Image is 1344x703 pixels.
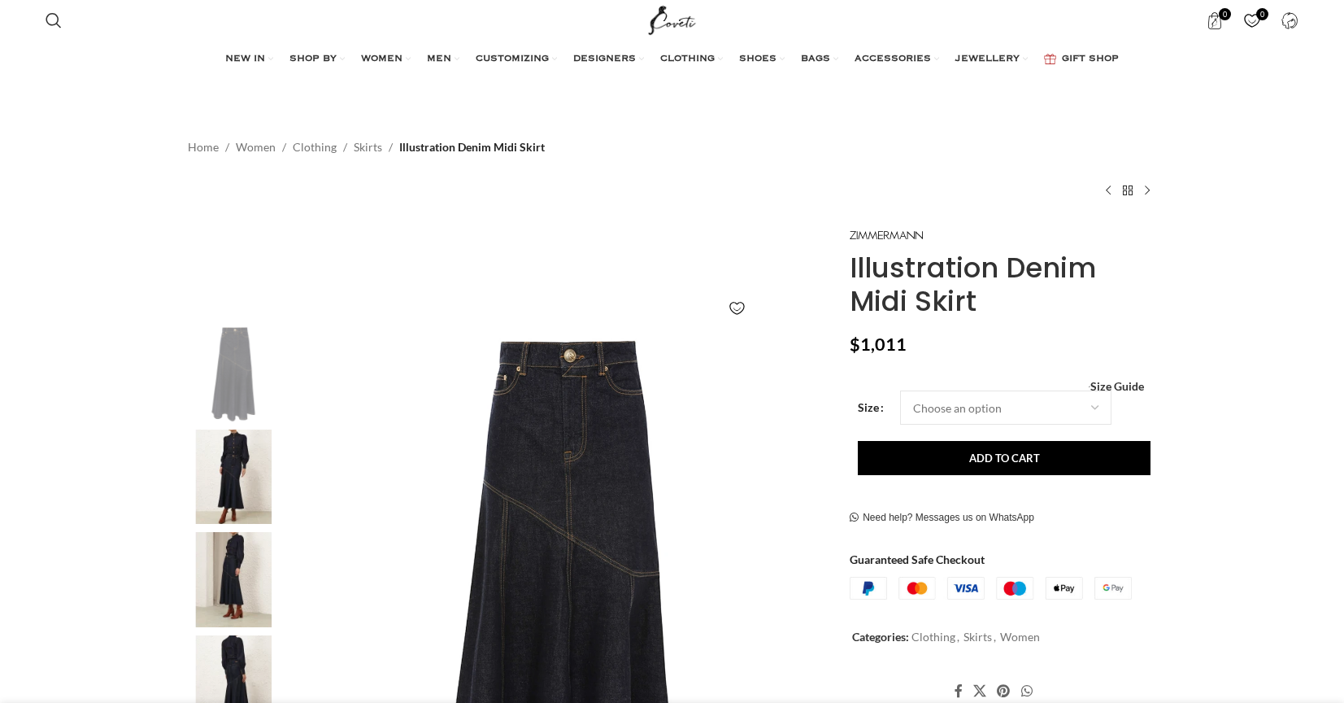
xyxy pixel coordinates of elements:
[911,630,955,644] a: Clothing
[968,679,992,703] a: X social link
[225,43,273,76] a: NEW IN
[850,334,860,355] span: $
[739,43,785,76] a: SHOES
[37,4,70,37] a: Search
[1198,4,1232,37] a: 0
[994,628,996,646] span: ,
[992,679,1016,703] a: Pinterest social link
[855,43,939,76] a: ACCESSORIES
[963,630,992,644] a: Skirts
[1236,4,1269,37] a: 0
[858,399,884,417] label: Size
[957,628,959,646] span: ,
[1000,630,1040,644] a: Women
[850,251,1156,318] h1: Illustration Denim Midi Skirt
[801,53,830,66] span: BAGS
[949,679,968,703] a: Facebook social link
[1098,181,1118,200] a: Previous product
[660,43,723,76] a: CLOTHING
[739,53,776,66] span: SHOES
[852,630,909,644] span: Categories:
[858,441,1150,475] button: Add to cart
[399,138,545,156] span: Illustration Denim Midi Skirt
[850,552,985,566] strong: Guaranteed Safe Checkout
[573,53,636,66] span: DESIGNERS
[850,334,907,355] bdi: 1,011
[361,53,402,66] span: WOMEN
[354,138,382,156] a: Skirts
[289,53,337,66] span: SHOP BY
[225,53,265,66] span: NEW IN
[184,326,283,421] img: Zimmermann dress
[188,138,219,156] a: Home
[850,231,923,240] img: Zimmermann
[1137,181,1157,200] a: Next product
[855,53,931,66] span: ACCESSORIES
[955,53,1020,66] span: JEWELLERY
[850,512,1034,525] a: Need help? Messages us on WhatsApp
[188,138,545,156] nav: Breadcrumb
[1062,53,1119,66] span: GIFT SHOP
[184,532,283,627] img: Zimmermann dress
[645,12,699,26] a: Site logo
[476,43,557,76] a: CUSTOMIZING
[1044,54,1056,64] img: GiftBag
[427,53,451,66] span: MEN
[476,53,549,66] span: CUSTOMIZING
[1256,8,1268,20] span: 0
[801,43,838,76] a: BAGS
[293,138,337,156] a: Clothing
[184,430,283,525] img: Zimmermann dresses
[850,577,1132,600] img: guaranteed-safe-checkout-bordered.j
[427,43,459,76] a: MEN
[1236,4,1269,37] div: My Wishlist
[236,138,276,156] a: Women
[1219,8,1231,20] span: 0
[1016,679,1037,703] a: WhatsApp social link
[37,43,1306,76] div: Main navigation
[1044,43,1119,76] a: GIFT SHOP
[660,53,715,66] span: CLOTHING
[361,43,411,76] a: WOMEN
[573,43,644,76] a: DESIGNERS
[955,43,1028,76] a: JEWELLERY
[289,43,345,76] a: SHOP BY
